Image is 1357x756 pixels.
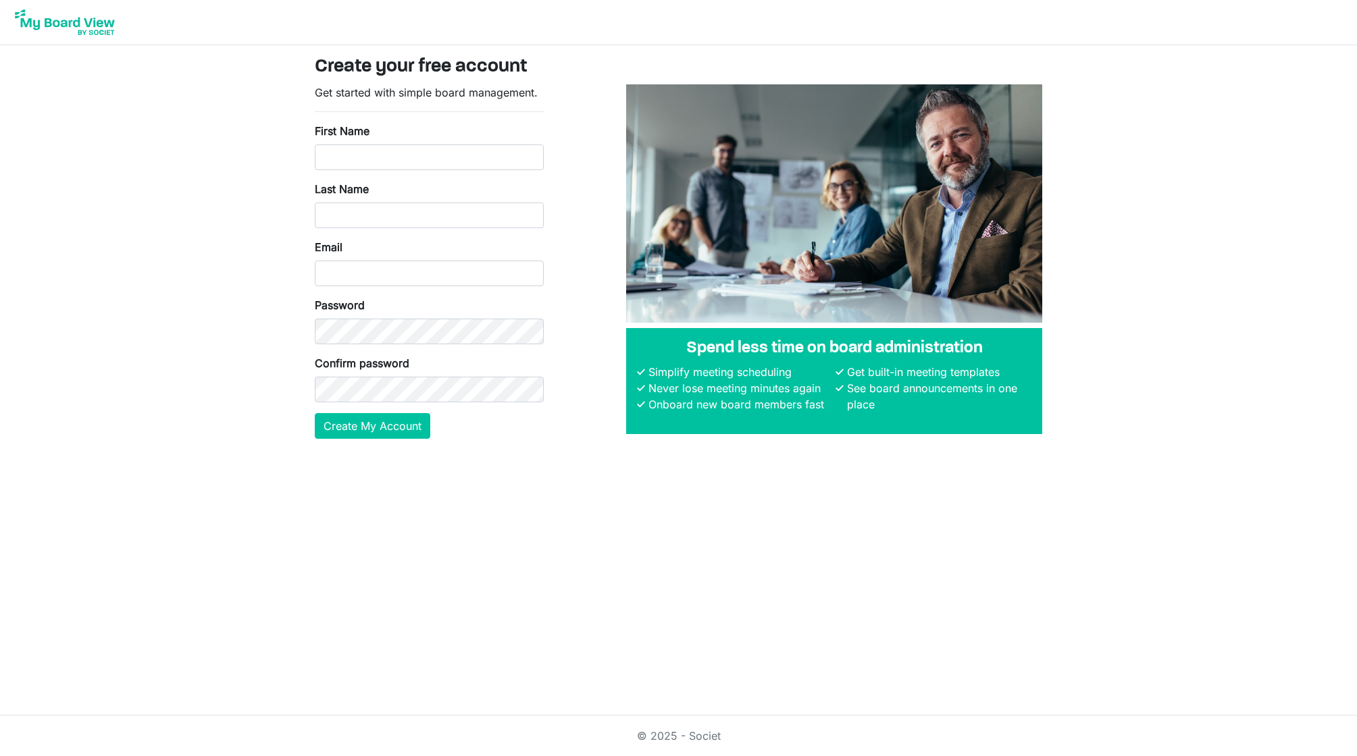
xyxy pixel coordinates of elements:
li: See board announcements in one place [844,380,1031,412]
label: First Name [315,123,369,139]
li: Simplify meeting scheduling [645,364,833,380]
label: Email [315,239,342,255]
li: Never lose meeting minutes again [645,380,833,396]
label: Last Name [315,181,369,197]
img: My Board View Logo [11,5,119,39]
h4: Spend less time on board administration [637,339,1031,358]
a: © 2025 - Societ [637,729,721,742]
span: Get started with simple board management. [315,86,538,99]
li: Onboard new board members fast [645,396,833,412]
li: Get built-in meeting templates [844,364,1031,380]
img: A photograph of board members sitting at a table [626,84,1042,323]
label: Password [315,297,365,313]
label: Confirm password [315,355,409,371]
button: Create My Account [315,413,430,439]
h3: Create your free account [315,56,1043,79]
